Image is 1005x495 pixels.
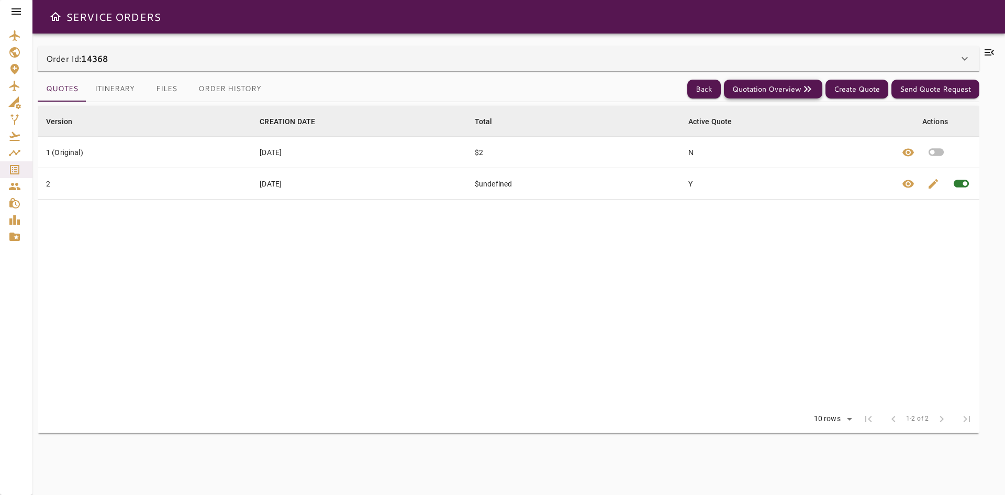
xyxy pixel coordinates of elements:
[38,76,270,102] div: basic tabs example
[906,414,929,424] span: 1-2 of 2
[688,115,732,128] div: Active Quote
[475,115,506,128] span: Total
[946,168,977,199] span: This quote is already active
[475,115,493,128] div: Total
[825,80,888,99] button: Create Quote
[38,76,86,102] button: Quotes
[38,137,251,168] td: 1 (Original)
[954,406,979,432] span: Last Page
[260,115,315,128] div: CREATION DATE
[66,8,161,25] h6: SERVICE ORDERS
[466,137,680,168] td: $2
[251,137,466,168] td: [DATE]
[687,80,721,99] button: Back
[896,168,921,199] button: View quote details
[680,137,893,168] td: N
[466,168,680,200] td: $undefined
[927,178,940,190] span: edit
[190,76,270,102] button: Order History
[81,52,108,64] b: 14368
[921,168,946,199] button: Edit quote
[260,115,329,128] span: CREATION DATE
[38,168,251,200] td: 2
[807,411,856,427] div: 10 rows
[688,115,746,128] span: Active Quote
[724,80,822,99] button: Quotation Overview
[251,168,466,200] td: [DATE]
[45,6,66,27] button: Open drawer
[881,406,906,432] span: Previous Page
[46,52,108,65] p: Order Id:
[38,46,979,71] div: Order Id:14368
[902,146,914,159] span: visibility
[921,137,952,168] button: Set quote as active quote
[46,115,86,128] span: Version
[891,80,979,99] button: Send Quote Request
[902,178,914,190] span: visibility
[86,76,143,102] button: Itinerary
[896,137,921,168] button: View quote details
[856,406,881,432] span: First Page
[143,76,190,102] button: Files
[929,406,954,432] span: Next Page
[811,414,843,423] div: 10 rows
[46,115,72,128] div: Version
[680,168,893,200] td: Y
